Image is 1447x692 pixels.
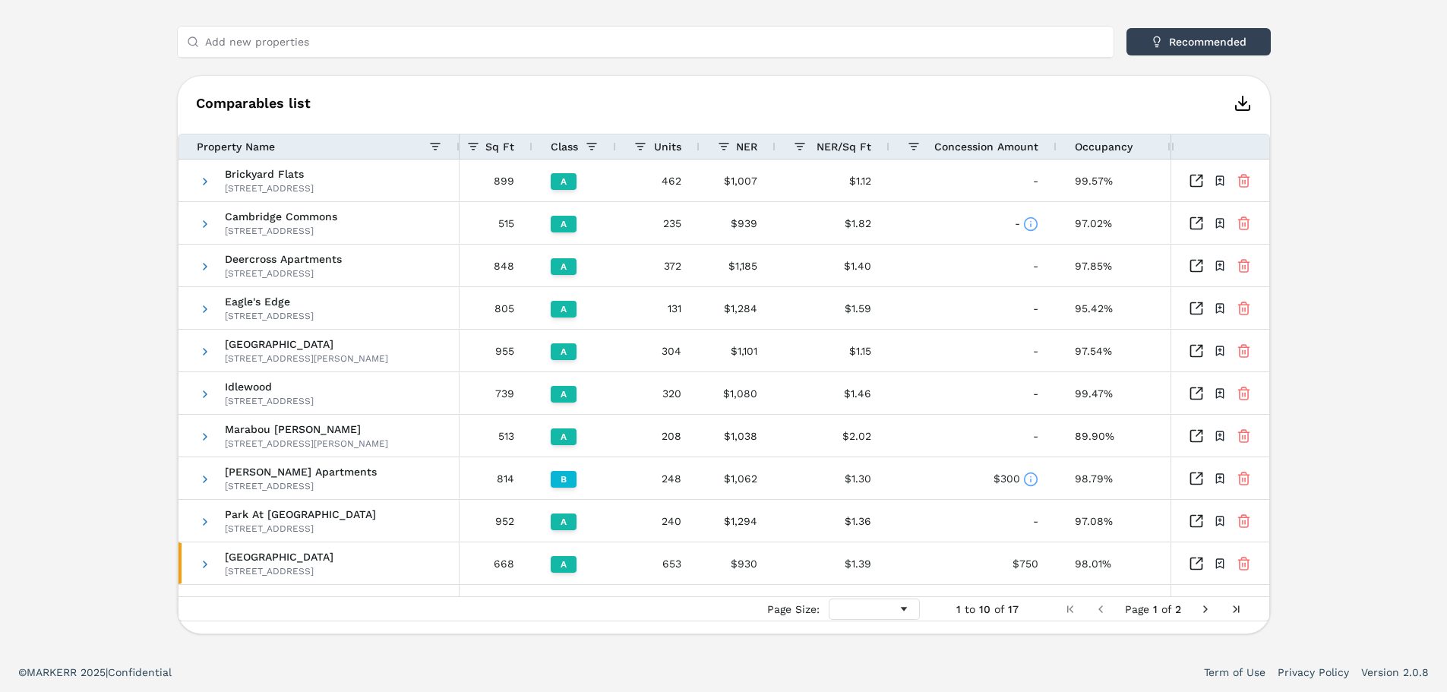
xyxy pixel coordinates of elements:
[616,330,700,371] div: 304
[908,458,1038,500] div: $300
[449,245,532,286] div: 848
[979,603,990,615] span: 10
[1095,603,1107,615] div: Previous Page
[616,372,700,414] div: 320
[449,500,532,542] div: 952
[616,245,700,286] div: 372
[551,386,577,403] div: A
[225,395,314,407] div: [STREET_ADDRESS]
[1057,245,1171,286] div: 97.85%
[1057,500,1171,542] div: 97.08%
[616,202,700,244] div: 235
[1125,603,1149,615] span: Page
[654,141,681,153] span: Units
[776,415,889,457] div: $2.02
[700,500,776,542] div: $1,294
[225,310,314,322] div: [STREET_ADDRESS]
[1189,386,1204,401] a: Inspect Comparables
[197,141,275,153] span: Property Name
[551,141,578,153] span: Class
[449,457,532,499] div: 814
[1189,428,1204,444] a: Inspect Comparables
[700,330,776,371] div: $1,101
[449,415,532,457] div: 513
[205,27,1104,57] input: Add new properties
[225,182,314,194] div: [STREET_ADDRESS]
[1361,665,1429,680] a: Version 2.0.8
[956,603,961,615] span: 1
[700,160,776,201] div: $1,007
[1230,603,1242,615] div: Last Page
[18,666,27,678] span: ©
[776,202,889,244] div: $1.82
[776,542,889,584] div: $1.39
[225,551,333,562] span: [GEOGRAPHIC_DATA]
[1175,603,1181,615] span: 2
[1189,216,1204,231] a: Inspect Comparables
[551,471,577,488] div: B
[908,288,1038,330] div: -
[551,173,577,190] div: A
[767,603,820,615] div: Page Size:
[817,141,871,153] span: NER/Sq Ft
[225,352,388,365] div: [STREET_ADDRESS][PERSON_NAME]
[225,296,314,307] span: Eagle's Edge
[776,372,889,414] div: $1.46
[908,416,1038,457] div: -
[616,160,700,201] div: 462
[776,160,889,201] div: $1.12
[1075,141,1133,153] span: Occupancy
[1057,160,1171,201] div: 99.57%
[1064,603,1076,615] div: First Page
[1008,603,1019,615] span: 17
[449,287,532,329] div: 805
[700,287,776,329] div: $1,284
[1161,603,1171,615] span: of
[225,225,337,237] div: [STREET_ADDRESS]
[908,203,1038,245] div: -
[994,603,1004,615] span: of
[1189,173,1204,188] a: Inspect Comparables
[776,457,889,499] div: $1.30
[1199,603,1212,615] div: Next Page
[908,373,1038,415] div: -
[1057,202,1171,244] div: 97.02%
[616,500,700,542] div: 240
[1057,330,1171,371] div: 97.54%
[225,424,388,434] span: Marabou [PERSON_NAME]
[616,457,700,499] div: 248
[551,556,577,573] div: A
[736,141,757,153] span: NER
[616,415,700,457] div: 208
[700,245,776,286] div: $1,185
[1189,471,1204,486] a: Inspect Comparables
[1126,28,1271,55] button: Recommended
[449,160,532,201] div: 899
[1189,556,1204,571] a: Inspect Comparables
[449,542,532,584] div: 668
[908,543,1038,585] div: $750
[776,500,889,542] div: $1.36
[551,513,577,530] div: A
[700,542,776,584] div: $930
[1189,513,1204,529] a: Inspect Comparables
[700,457,776,499] div: $1,062
[551,428,577,445] div: A
[196,96,311,110] span: Comparables list
[1278,665,1349,680] a: Privacy Policy
[700,202,776,244] div: $939
[776,287,889,329] div: $1.59
[225,169,314,179] span: Brickyard Flats
[965,603,975,615] span: to
[225,466,377,477] span: [PERSON_NAME] Apartments
[225,565,333,577] div: [STREET_ADDRESS]
[225,438,388,450] div: [STREET_ADDRESS][PERSON_NAME]
[1189,301,1204,316] a: Inspect Comparables
[485,141,514,153] span: Sq Ft
[551,258,577,275] div: A
[908,245,1038,287] div: -
[1057,287,1171,329] div: 95.42%
[908,330,1038,372] div: -
[449,330,532,371] div: 955
[1057,415,1171,457] div: 89.90%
